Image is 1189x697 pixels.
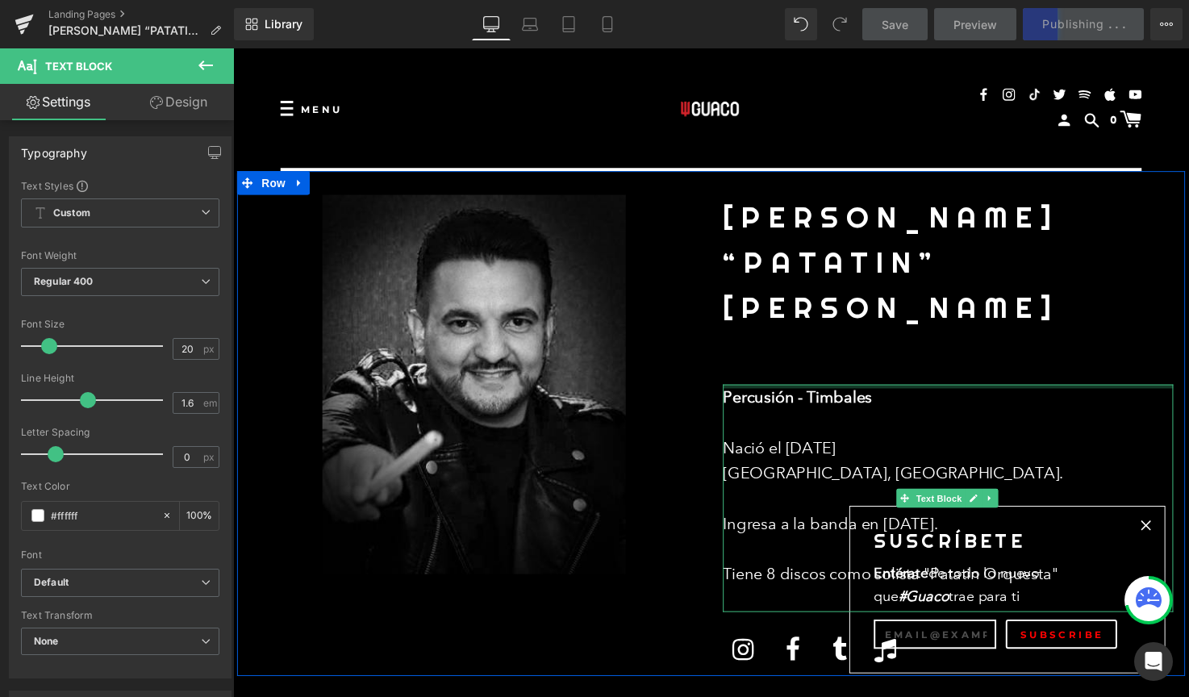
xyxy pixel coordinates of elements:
span: Preview [953,16,997,33]
div: Font [21,549,219,561]
span: px [203,344,217,354]
span: [PERSON_NAME] “PATATIN” [PERSON_NAME] [48,24,203,37]
button: Undo [785,8,817,40]
div: Letter Spacing [21,427,219,438]
a: Mobile [588,8,627,40]
a: Preview [934,8,1016,40]
b: Custom [53,207,90,220]
button: More [1150,8,1183,40]
div: % [180,502,219,530]
div: Text Color [21,481,219,492]
a: Expand / Collapse [764,449,781,469]
span: Text Block [45,60,112,73]
img: Guaco [448,31,528,94]
a: Expand / Collapse [57,125,78,149]
div: Text Styles [21,179,219,192]
span: px [203,452,217,462]
span: Save [882,16,908,33]
span: em [203,398,217,408]
div: Typography [21,137,87,160]
a: New Library [234,8,314,40]
input: Color [51,507,154,524]
span: Row [25,125,57,149]
a: Design [120,84,237,120]
font: Ingresa a la banda en [DATE]. [500,475,720,495]
a: Landing Pages [48,8,234,21]
font: Tiene 8 discos como solista "Patatin Orquesta" [500,527,842,546]
a: Desktop [472,8,511,40]
b: None [34,635,59,647]
b: Regular 400 [34,275,94,287]
div: Open Intercom Messenger [1134,642,1173,681]
span: Menu [61,56,111,69]
div: Font Weight [21,250,219,261]
font: Percusión - Timbales [500,346,653,365]
button: Menu [40,45,119,79]
a: Tablet [549,8,588,40]
span: Library [265,17,302,31]
div: Font Size [21,319,219,330]
font: [PERSON_NAME] “PATATIN” [PERSON_NAME] [500,153,844,283]
span: 0 [895,67,902,80]
font: Nació el [DATE] [GEOGRAPHIC_DATA], [GEOGRAPHIC_DATA]. [500,398,848,443]
a: 0 [895,60,928,82]
button: Redo [824,8,856,40]
span: Text Block [694,449,747,469]
div: Text Transform [21,610,219,621]
i: Default [34,576,69,590]
div: Line Height [21,373,219,384]
a: Laptop [511,8,549,40]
